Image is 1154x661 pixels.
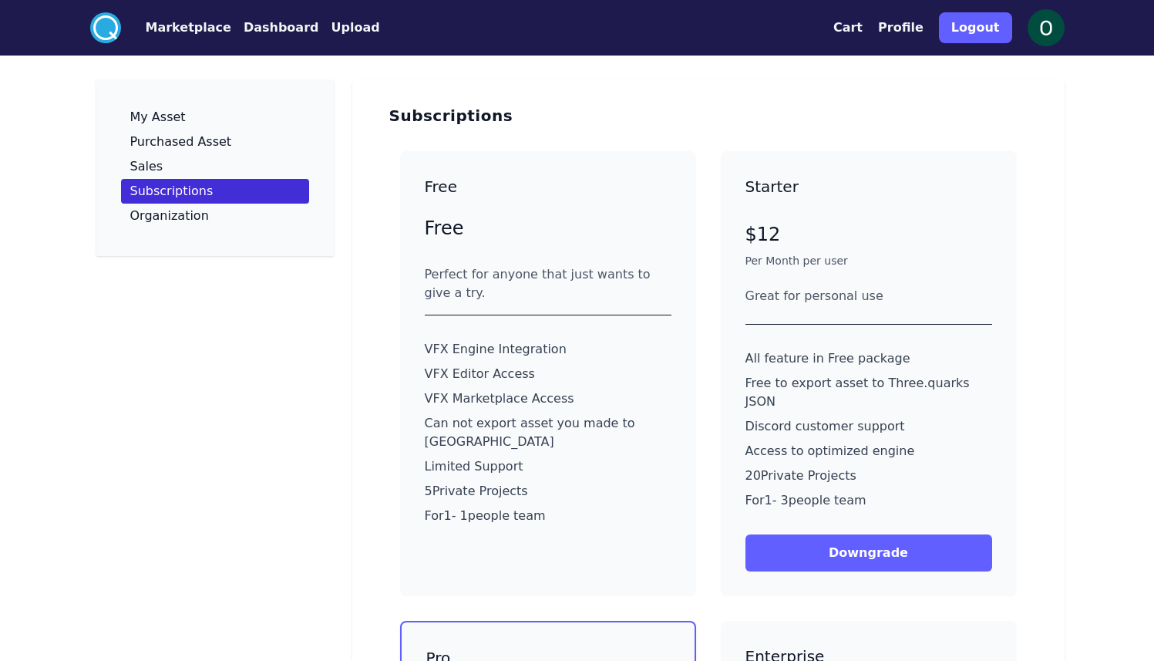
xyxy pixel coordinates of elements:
[745,349,992,368] p: All feature in Free package
[130,185,214,197] p: Subscriptions
[331,19,379,37] button: Upload
[425,216,671,241] p: Free
[1028,9,1065,46] img: profile
[130,210,209,222] p: Organization
[121,19,231,37] a: Marketplace
[745,417,992,436] p: Discord customer support
[745,491,992,510] p: For 1 - 3 people team
[425,482,671,501] p: 5 Private Projects
[425,507,671,525] p: For 1 - 1 people team
[231,19,319,37] a: Dashboard
[425,176,671,197] h3: Free
[425,365,671,383] p: VFX Editor Access
[745,253,992,268] p: Per Month per user
[939,6,1012,49] a: Logout
[121,204,309,228] a: Organization
[146,19,231,37] button: Marketplace
[878,19,924,37] button: Profile
[745,222,992,247] p: $12
[121,105,309,130] a: My Asset
[130,111,186,123] p: My Asset
[425,457,671,476] p: Limited Support
[939,12,1012,43] button: Logout
[745,287,992,305] div: Great for personal use
[425,390,671,408] p: VFX Marketplace Access
[244,19,319,37] button: Dashboard
[318,19,379,37] a: Upload
[130,136,232,148] p: Purchased Asset
[745,535,992,572] button: Downgrade
[389,105,513,126] h3: Subscriptions
[425,340,671,359] p: VFX Engine Integration
[121,130,309,154] a: Purchased Asset
[745,176,992,197] h3: Starter
[745,442,992,460] p: Access to optimized engine
[121,179,309,204] a: Subscriptions
[425,265,671,302] div: Perfect for anyone that just wants to give a try.
[121,154,309,179] a: Sales
[745,374,992,411] p: Free to export asset to Three.quarks JSON
[833,19,863,37] button: Cart
[745,467,992,485] p: 20 Private Projects
[130,160,163,173] p: Sales
[425,414,671,451] p: Can not export asset you made to [GEOGRAPHIC_DATA]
